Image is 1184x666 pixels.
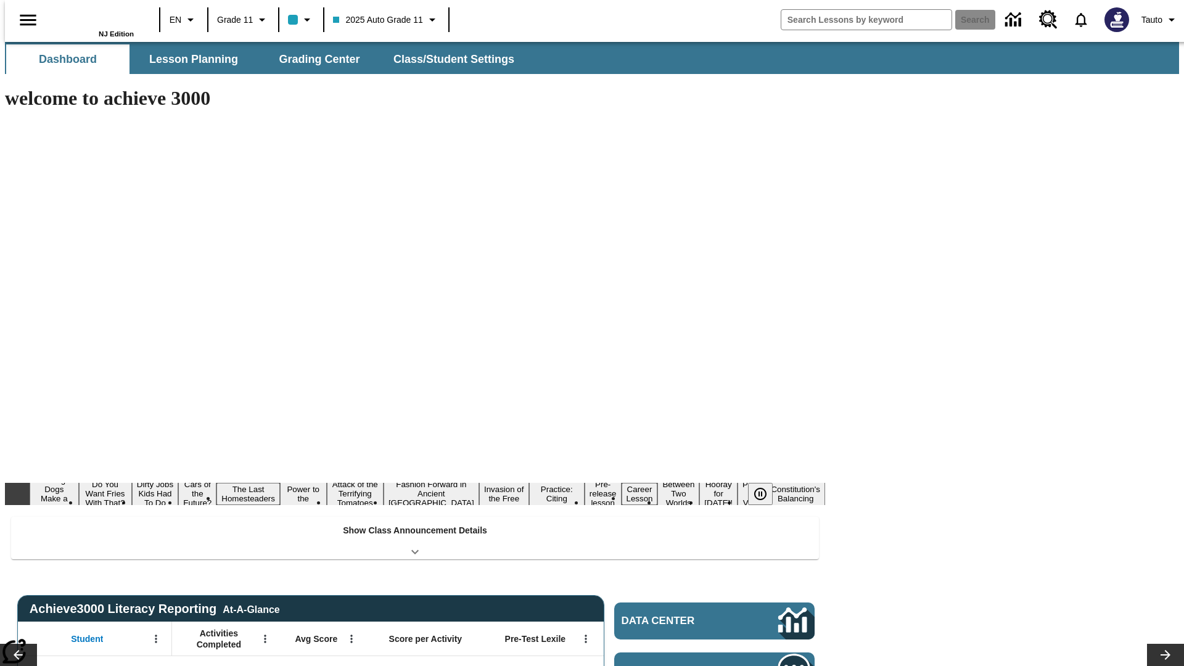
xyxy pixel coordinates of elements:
button: Class color is light blue. Change class color [283,9,319,31]
span: Activities Completed [178,628,260,650]
input: search field [781,10,952,30]
a: Data Center [614,602,815,639]
button: Slide 1 Diving Dogs Make a Splash [30,474,79,514]
button: Slide 7 Attack of the Terrifying Tomatoes [327,478,384,509]
img: Avatar [1104,7,1129,32]
span: EN [170,14,181,27]
span: Grade 11 [217,14,253,27]
button: Class: 2025 Auto Grade 11, Select your class [328,9,444,31]
button: Dashboard [6,44,129,74]
button: Slide 6 Solar Power to the People [280,474,327,514]
a: Home [54,6,134,30]
span: Dashboard [39,52,97,67]
span: Student [71,633,103,644]
button: Open Menu [147,630,165,648]
span: 2025 Auto Grade 11 [333,14,422,27]
span: Score per Activity [389,633,462,644]
span: Achieve3000 Literacy Reporting [30,602,280,616]
button: Slide 2 Do You Want Fries With That? [79,478,132,509]
span: Pre-Test Lexile [505,633,566,644]
div: Show Class Announcement Details [11,517,819,559]
a: Notifications [1065,4,1097,36]
a: Resource Center, Will open in new tab [1032,3,1065,36]
button: Class/Student Settings [384,44,524,74]
button: Lesson carousel, Next [1147,644,1184,666]
button: Slide 5 The Last Homesteaders [216,483,280,505]
span: Avg Score [295,633,337,644]
button: Slide 4 Cars of the Future? [178,478,216,509]
button: Slide 12 Career Lesson [622,483,658,505]
span: Lesson Planning [149,52,238,67]
button: Slide 10 Mixed Practice: Citing Evidence [529,474,585,514]
div: SubNavbar [5,42,1179,74]
button: Grading Center [258,44,381,74]
button: Open Menu [342,630,361,648]
button: Slide 15 Point of View [738,478,766,509]
span: Grading Center [279,52,360,67]
a: Data Center [998,3,1032,37]
span: NJ Edition [99,30,134,38]
button: Open Menu [577,630,595,648]
button: Lesson Planning [132,44,255,74]
button: Profile/Settings [1137,9,1184,31]
span: Data Center [622,615,737,627]
button: Open side menu [10,2,46,38]
p: Show Class Announcement Details [343,524,487,537]
div: Pause [748,483,785,505]
div: SubNavbar [5,44,525,74]
span: Tauto [1141,14,1162,27]
button: Slide 8 Fashion Forward in Ancient Rome [384,478,479,509]
button: Select a new avatar [1097,4,1137,36]
span: Class/Student Settings [393,52,514,67]
div: At-A-Glance [223,602,279,615]
button: Pause [748,483,773,505]
button: Slide 14 Hooray for Constitution Day! [699,478,738,509]
button: Grade: Grade 11, Select a grade [212,9,274,31]
button: Slide 3 Dirty Jobs Kids Had To Do [132,478,179,509]
div: Home [54,4,134,38]
h1: welcome to achieve 3000 [5,87,825,110]
button: Slide 16 The Constitution's Balancing Act [766,474,825,514]
button: Slide 11 Pre-release lesson [585,478,622,509]
button: Slide 13 Between Two Worlds [657,478,699,509]
button: Open Menu [256,630,274,648]
button: Language: EN, Select a language [164,9,203,31]
button: Slide 9 The Invasion of the Free CD [479,474,529,514]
